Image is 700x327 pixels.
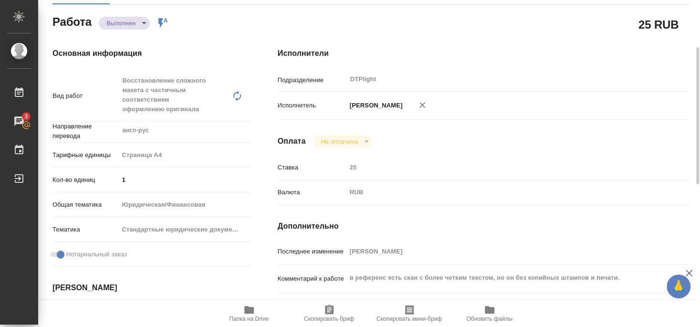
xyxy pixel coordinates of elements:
[278,101,346,110] p: Исполнитель
[209,300,289,327] button: Папка на Drive
[19,112,33,121] span: 3
[318,137,360,146] button: Не оплачена
[52,225,118,234] p: Тематика
[278,188,346,197] p: Валюта
[52,48,240,59] h4: Основная информация
[449,300,530,327] button: Обновить файлы
[412,95,433,116] button: Удалить исполнителя
[466,316,512,322] span: Обновить файлы
[104,19,138,27] button: Выполнен
[52,282,240,294] h4: [PERSON_NAME]
[278,136,306,147] h4: Оплата
[278,221,690,232] h4: Дополнительно
[278,48,690,59] h4: Исполнители
[369,300,449,327] button: Скопировать мини-бриф
[99,17,150,30] div: Выполнен
[376,316,442,322] span: Скопировать мини-бриф
[670,276,687,296] span: 🙏
[667,274,690,298] button: 🙏
[346,244,655,258] input: Пустое поле
[52,122,118,141] p: Направление перевода
[52,12,92,30] h2: Работа
[346,101,403,110] p: [PERSON_NAME]
[346,270,655,286] textarea: в референс есть скан с более четким текстом, но он без копийных штампов и печати.
[118,147,251,163] div: Страница А4
[638,16,679,32] h2: 25 RUB
[52,91,118,101] p: Вид работ
[52,200,118,210] p: Общая тематика
[278,75,346,85] p: Подразделение
[313,135,372,148] div: Выполнен
[118,197,251,213] div: Юридическая/Финансовая
[66,250,127,259] span: Нотариальный заказ
[304,316,354,322] span: Скопировать бриф
[289,300,369,327] button: Скопировать бриф
[346,184,655,200] div: RUB
[118,173,251,187] input: ✎ Введи что-нибудь
[278,247,346,256] p: Последнее изменение
[230,316,269,322] span: Папка на Drive
[278,163,346,172] p: Ставка
[346,160,655,174] input: Пустое поле
[52,150,118,160] p: Тарифные единицы
[118,222,251,238] div: Стандартные юридические документы, договоры, уставы
[52,175,118,185] p: Кол-во единиц
[278,274,346,284] p: Комментарий к работе
[2,109,36,133] a: 3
